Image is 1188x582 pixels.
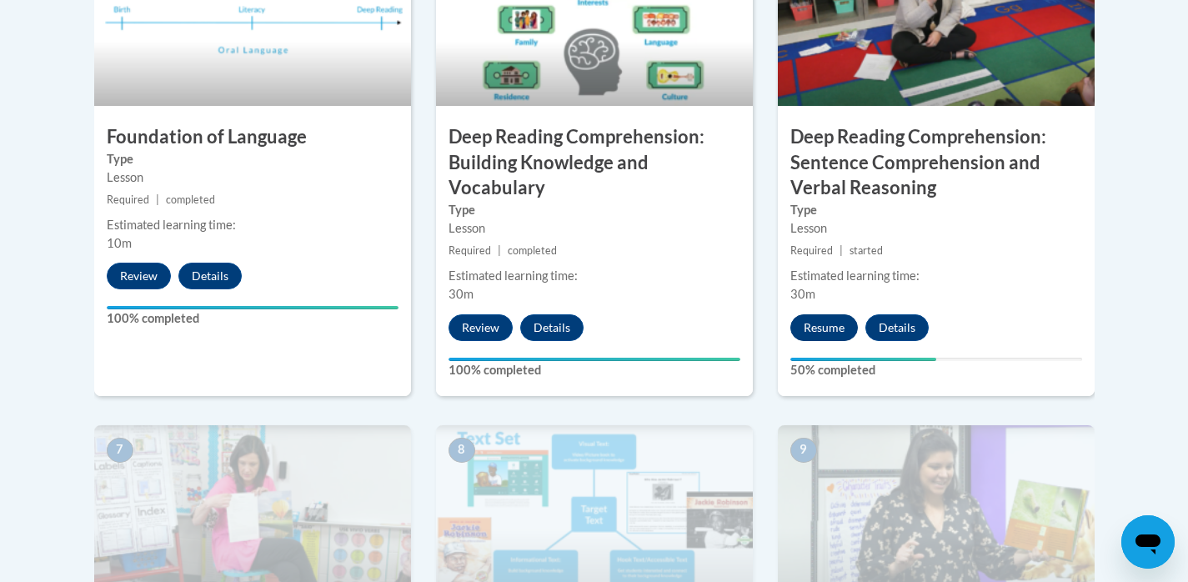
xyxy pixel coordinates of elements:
[508,244,557,257] span: completed
[436,124,753,201] h3: Deep Reading Comprehension: Building Knowledge and Vocabulary
[790,244,833,257] span: Required
[107,236,132,250] span: 10m
[449,267,740,285] div: Estimated learning time:
[449,244,491,257] span: Required
[778,124,1095,201] h3: Deep Reading Comprehension: Sentence Comprehension and Verbal Reasoning
[107,309,399,328] label: 100% completed
[1121,515,1175,569] iframe: Button to launch messaging window
[449,438,475,463] span: 8
[790,358,936,361] div: Your progress
[790,361,1082,379] label: 50% completed
[107,168,399,187] div: Lesson
[449,287,474,301] span: 30m
[790,287,815,301] span: 30m
[840,244,843,257] span: |
[107,306,399,309] div: Your progress
[449,358,740,361] div: Your progress
[449,314,513,341] button: Review
[865,314,929,341] button: Details
[790,219,1082,238] div: Lesson
[107,438,133,463] span: 7
[107,263,171,289] button: Review
[166,193,215,206] span: completed
[790,267,1082,285] div: Estimated learning time:
[498,244,501,257] span: |
[178,263,242,289] button: Details
[790,438,817,463] span: 9
[449,219,740,238] div: Lesson
[790,201,1082,219] label: Type
[107,150,399,168] label: Type
[156,193,159,206] span: |
[520,314,584,341] button: Details
[449,361,740,379] label: 100% completed
[850,244,883,257] span: started
[449,201,740,219] label: Type
[790,314,858,341] button: Resume
[107,216,399,234] div: Estimated learning time:
[107,193,149,206] span: Required
[94,124,411,150] h3: Foundation of Language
